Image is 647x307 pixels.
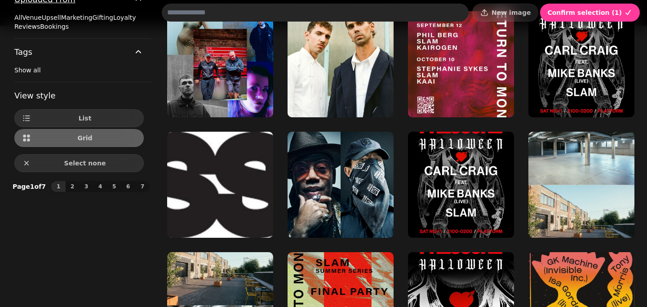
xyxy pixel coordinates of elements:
[288,132,394,238] img: Carl-&-Mike-collage.jpg
[408,132,514,238] img: 01.png
[14,67,41,74] span: Show all
[34,160,136,166] span: Select none
[55,184,62,189] span: 1
[14,14,22,21] span: All
[14,39,144,66] button: Tags
[107,181,121,192] button: 5
[135,181,150,192] button: 7
[51,181,66,192] button: 1
[34,115,136,121] span: List
[14,129,144,147] button: Grid
[492,9,531,16] span: New image
[51,181,150,192] nav: Pagination
[472,4,538,22] button: New image
[121,181,135,192] button: 6
[540,4,640,22] button: Confirm selection (1)
[9,182,49,191] p: Page 1 of 7
[547,9,622,16] span: Confirm selection ( 1 )
[14,23,40,30] span: Reviews
[22,14,41,21] span: Venue
[124,184,132,189] span: 6
[40,23,69,30] span: Bookings
[65,181,80,192] button: 2
[79,181,93,192] button: 3
[408,11,514,117] img: Sept-Oct-2025.jpg
[14,66,144,82] div: Tags
[167,132,273,238] img: pressure-logo.png
[14,109,144,127] button: List
[93,181,107,192] button: 4
[528,11,634,117] img: Pressure-Halloween-Main-Artwork.png
[139,184,146,189] span: 7
[83,184,90,189] span: 3
[69,184,76,189] span: 2
[92,14,113,21] span: Gifting
[97,184,104,189] span: 4
[288,11,394,117] img: LOOK-2_Numéro-Fjaak-IMG2.jpg
[111,184,118,189] span: 5
[34,135,136,141] span: Grid
[14,154,144,172] button: Select none
[528,132,634,238] img: Venue-photo-v2.jpg
[42,14,61,21] span: Upsell
[14,89,144,102] h3: View style
[14,13,144,38] div: Uploaded From
[113,14,136,21] span: Loyalty
[167,11,273,117] img: COLLAGE-1.jpg
[61,14,93,21] span: Marketing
